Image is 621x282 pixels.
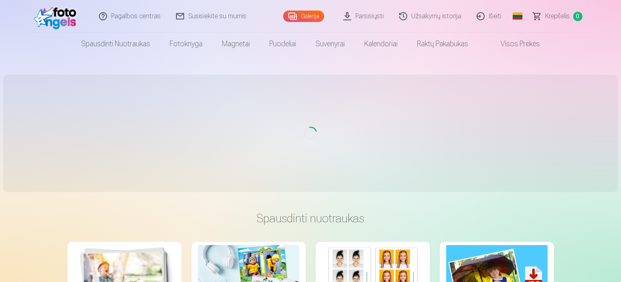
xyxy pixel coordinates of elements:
a: Raktų pakabukas [407,32,478,55]
a: Galerija [283,11,324,22]
span: Krepšelis [545,11,570,21]
h3: Spausdinti nuotraukas [74,211,548,226]
a: Kalendoriai [355,32,407,55]
a: Suvenyrai [306,32,355,55]
a: Fotoknyga [160,32,212,55]
a: Puodeliai [260,32,306,55]
img: /fa2 [34,3,81,29]
span: 0 [573,12,582,21]
a: Visos prekės [478,32,550,55]
a: Spausdinti nuotraukas [71,32,160,55]
a: Magnetai [212,32,260,55]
